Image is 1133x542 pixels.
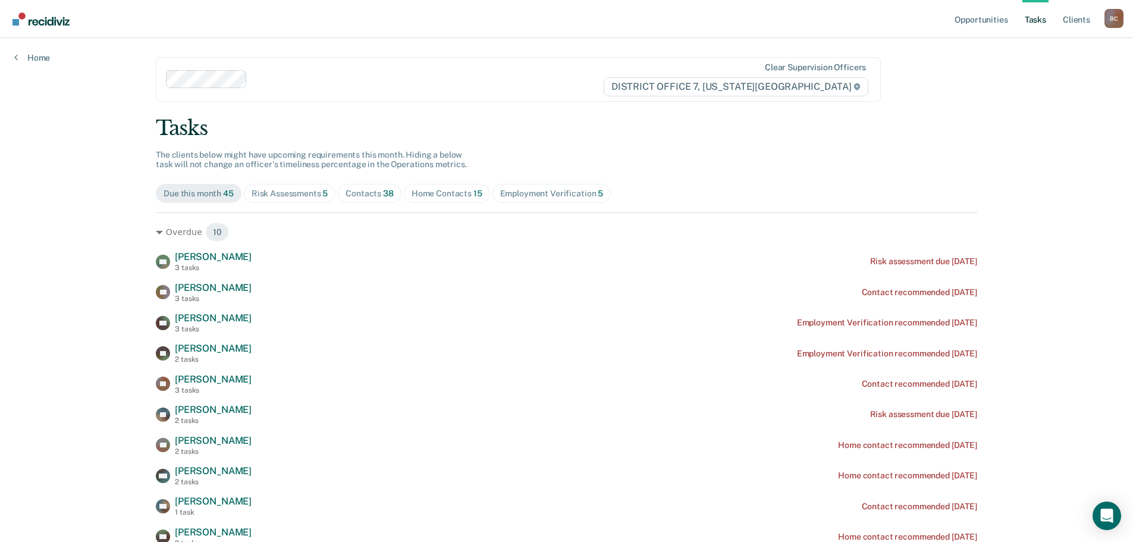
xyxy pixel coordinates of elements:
[156,116,977,140] div: Tasks
[473,189,482,198] span: 15
[175,355,252,364] div: 2 tasks
[175,465,252,477] span: [PERSON_NAME]
[838,471,977,481] div: Home contact recommended [DATE]
[322,189,328,198] span: 5
[175,312,252,324] span: [PERSON_NAME]
[175,496,252,507] span: [PERSON_NAME]
[1104,9,1123,28] div: B C
[175,264,252,272] div: 3 tasks
[164,189,234,199] div: Due this month
[862,502,977,512] div: Contact recommended [DATE]
[175,404,252,415] span: [PERSON_NAME]
[175,435,252,446] span: [PERSON_NAME]
[175,295,252,303] div: 3 tasks
[175,508,252,516] div: 1 task
[870,409,977,419] div: Risk assessment due [DATE]
[765,62,866,73] div: Clear supervision officers
[175,478,252,486] div: 2 tasks
[175,386,252,394] div: 3 tasks
[604,77,868,96] span: DISTRICT OFFICE 7, [US_STATE][GEOGRAPHIC_DATA]
[862,287,977,297] div: Contact recommended [DATE]
[175,343,252,354] span: [PERSON_NAME]
[175,251,252,262] span: [PERSON_NAME]
[383,189,394,198] span: 38
[175,416,252,425] div: 2 tasks
[838,532,977,542] div: Home contact recommended [DATE]
[14,52,50,63] a: Home
[175,447,252,456] div: 2 tasks
[205,223,230,242] span: 10
[175,325,252,333] div: 3 tasks
[797,349,977,359] div: Employment Verification recommended [DATE]
[12,12,70,26] img: Recidiviz
[175,282,252,293] span: [PERSON_NAME]
[175,527,252,538] span: [PERSON_NAME]
[175,374,252,385] span: [PERSON_NAME]
[500,189,604,199] div: Employment Verification
[346,189,394,199] div: Contacts
[862,379,977,389] div: Contact recommended [DATE]
[252,189,328,199] div: Risk Assessments
[797,318,977,328] div: Employment Verification recommended [DATE]
[156,150,467,170] span: The clients below might have upcoming requirements this month. Hiding a below task will not chang...
[1093,502,1121,530] div: Open Intercom Messenger
[223,189,234,198] span: 45
[1104,9,1123,28] button: Profile dropdown button
[870,256,977,267] div: Risk assessment due [DATE]
[156,223,977,242] div: Overdue 10
[412,189,482,199] div: Home Contacts
[838,440,977,450] div: Home contact recommended [DATE]
[598,189,603,198] span: 5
